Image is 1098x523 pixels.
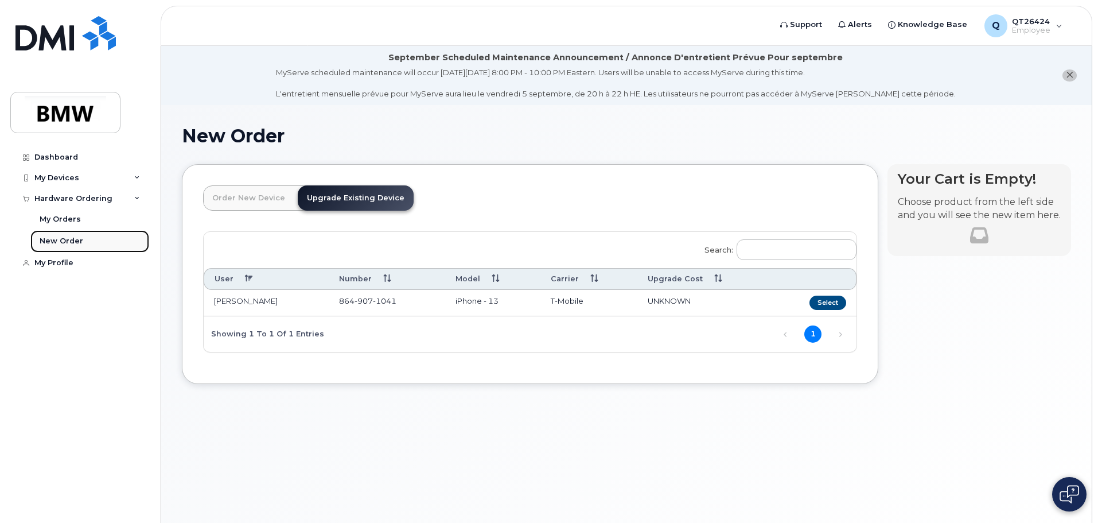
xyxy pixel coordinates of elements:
p: Choose product from the left side and you will see the new item here. [898,196,1061,222]
img: Open chat [1060,485,1079,503]
button: Select [809,296,846,310]
th: Model: activate to sort column ascending [445,268,541,289]
button: close notification [1062,69,1077,82]
a: 1 [804,326,821,343]
span: UNKNOWN [648,296,691,305]
a: Upgrade Existing Device [298,185,414,211]
div: MyServe scheduled maintenance will occur [DATE][DATE] 8:00 PM - 10:00 PM Eastern. Users will be u... [276,67,956,99]
a: Previous [777,326,794,343]
div: September Scheduled Maintenance Announcement / Annonce D'entretient Prévue Pour septembre [388,52,843,64]
td: [PERSON_NAME] [204,290,329,316]
h1: New Order [182,126,1071,146]
th: User: activate to sort column descending [204,268,329,289]
th: Upgrade Cost: activate to sort column ascending [637,268,772,289]
th: Number: activate to sort column ascending [329,268,445,289]
div: Showing 1 to 1 of 1 entries [204,324,324,343]
label: Search: [697,232,856,264]
input: Search: [737,239,856,260]
td: T-Mobile [540,290,637,316]
h4: Your Cart is Empty! [898,171,1061,187]
a: Order New Device [203,185,294,211]
td: iPhone - 13 [445,290,541,316]
a: Next [832,326,849,343]
span: 1041 [373,296,396,305]
span: 907 [355,296,373,305]
th: Carrier: activate to sort column ascending [540,268,637,289]
span: 864 [339,296,396,305]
